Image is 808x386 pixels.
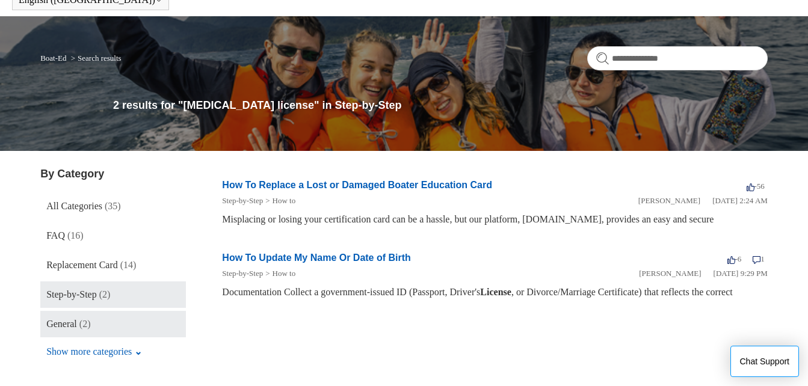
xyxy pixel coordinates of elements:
[99,289,111,299] span: (2)
[727,254,742,263] span: -6
[40,340,148,363] button: Show more categories
[69,54,122,63] li: Search results
[263,268,295,280] li: How to
[67,230,84,240] span: (16)
[40,193,186,219] a: All Categories (35)
[730,346,800,377] button: Chat Support
[222,212,768,227] div: Misplacing or losing your certification card can be a hassle, but our platform, [DOMAIN_NAME], pr...
[40,54,69,63] li: Boat-Ed
[273,269,296,278] a: How to
[46,289,97,299] span: Step-by-Step
[714,269,768,278] time: 03/15/2022, 21:29
[747,182,765,191] span: -56
[222,285,768,299] div: Documentation Collect a government-issued ID (Passport, Driver's , or Divorce/Marriage Certificat...
[638,195,700,207] li: [PERSON_NAME]
[46,201,102,211] span: All Categories
[222,269,263,278] a: Step-by-Step
[222,268,263,280] li: Step-by-Step
[46,260,118,270] span: Replacement Card
[105,201,121,211] span: (35)
[222,253,411,263] a: How To Update My Name Or Date of Birth
[113,97,768,114] h1: 2 results for "[MEDICAL_DATA] license" in Step-by-Step
[712,196,768,205] time: 03/11/2022, 02:24
[480,287,511,297] em: License
[40,311,186,337] a: General (2)
[40,252,186,278] a: Replacement Card (14)
[40,281,186,308] a: Step-by-Step (2)
[222,196,263,205] a: Step-by-Step
[273,196,296,205] a: How to
[46,230,65,240] span: FAQ
[120,260,137,270] span: (14)
[753,254,765,263] span: 1
[40,222,186,249] a: FAQ (16)
[222,195,263,207] li: Step-by-Step
[46,319,77,329] span: General
[40,166,186,182] h3: By Category
[587,46,768,70] input: Search
[222,180,492,190] a: How To Replace a Lost or Damaged Boater Education Card
[79,319,91,329] span: (2)
[263,195,295,207] li: How to
[40,54,66,63] a: Boat-Ed
[639,268,701,280] li: [PERSON_NAME]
